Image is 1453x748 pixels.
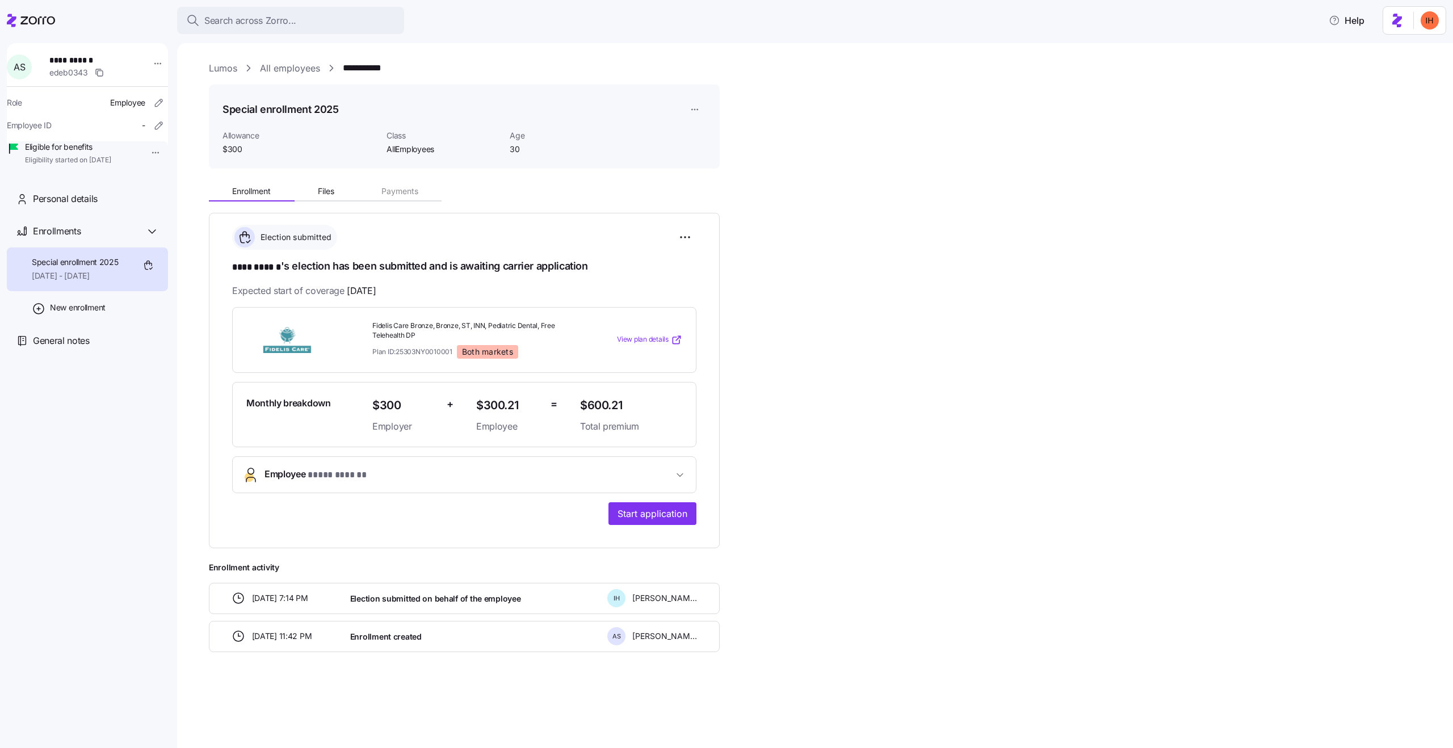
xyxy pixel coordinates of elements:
[1329,14,1364,27] span: Help
[232,284,376,298] span: Expected start of coverage
[381,187,418,195] span: Payments
[580,419,682,434] span: Total premium
[50,302,106,313] span: New enrollment
[462,347,513,357] span: Both markets
[204,14,296,28] span: Search across Zorro...
[33,224,81,238] span: Enrollments
[510,144,624,155] span: 30
[7,97,22,108] span: Role
[372,347,452,356] span: Plan ID: 25303NY0010001
[177,7,404,34] button: Search across Zorro...
[7,120,52,131] span: Employee ID
[318,187,334,195] span: Files
[347,284,376,298] span: [DATE]
[551,396,557,413] span: =
[350,631,422,642] span: Enrollment created
[608,502,696,525] button: Start application
[476,396,541,415] span: $300.21
[617,334,682,346] a: View plan details
[510,130,624,141] span: Age
[110,97,145,108] span: Employee
[632,592,697,604] span: [PERSON_NAME]
[32,257,119,268] span: Special enrollment 2025
[350,593,521,604] span: Election submitted on behalf of the employee
[252,592,308,604] span: [DATE] 7:14 PM
[580,396,682,415] span: $600.21
[387,130,501,141] span: Class
[612,633,621,640] span: A S
[264,467,366,482] span: Employee
[25,156,111,165] span: Eligibility started on [DATE]
[617,334,669,345] span: View plan details
[222,144,377,155] span: $300
[252,631,312,642] span: [DATE] 11:42 PM
[1320,9,1374,32] button: Help
[372,396,438,415] span: $300
[372,419,438,434] span: Employer
[209,61,237,75] a: Lumos
[33,334,90,348] span: General notes
[209,562,720,573] span: Enrollment activity
[246,396,331,410] span: Monthly breakdown
[33,192,98,206] span: Personal details
[614,595,620,602] span: I H
[246,327,328,353] img: Fidelis Care
[222,102,339,116] h1: Special enrollment 2025
[14,62,25,72] span: A S
[372,321,571,341] span: Fidelis Care Bronze, Bronze, ST, INN, Pediatric Dental, Free Telehealth DP
[618,507,687,520] span: Start application
[1421,11,1439,30] img: f3711480c2c985a33e19d88a07d4c111
[632,631,697,642] span: [PERSON_NAME]
[257,232,332,243] span: Election submitted
[260,61,320,75] a: All employees
[142,120,145,131] span: -
[232,259,696,275] h1: 's election has been submitted and is awaiting carrier application
[49,67,88,78] span: edeb0343
[387,144,501,155] span: AllEmployees
[232,187,271,195] span: Enrollment
[447,396,453,413] span: +
[32,270,119,281] span: [DATE] - [DATE]
[476,419,541,434] span: Employee
[222,130,377,141] span: Allowance
[25,141,111,153] span: Eligible for benefits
